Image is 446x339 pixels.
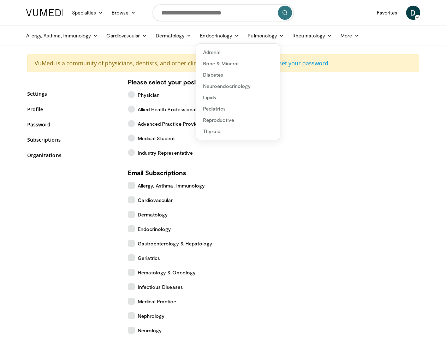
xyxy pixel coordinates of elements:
span: Neurology [138,327,162,334]
a: Diabetes [196,69,280,81]
span: Allergy, Asthma, Immunology [138,182,205,189]
a: Lipids [196,92,280,103]
span: Medical Student [138,135,175,142]
a: D [406,6,420,20]
a: Profile [27,106,117,113]
strong: Email Subscriptions [128,169,186,177]
span: Nephrology [138,312,165,320]
input: Search topics, interventions [153,4,294,21]
a: Password [27,121,117,128]
a: More [336,29,363,43]
span: Advanced Practice Provider (APP) [138,120,216,127]
a: Bone & Mineral [196,58,280,69]
a: Specialties [68,6,108,20]
span: Cardiovascular [138,196,173,204]
a: Click here to set your password [245,59,328,67]
a: Rheumatology [288,29,336,43]
a: Organizations [27,151,117,159]
span: Infectious Diseases [138,283,183,291]
a: Settings [27,90,117,97]
span: Dermatology [138,211,168,218]
a: Favorites [373,6,402,20]
span: Hematology & Oncology [138,269,196,276]
a: Pediatrics [196,103,280,114]
span: Physician [138,91,160,99]
strong: Please select your position [128,78,207,86]
div: VuMedi is a community of physicians, dentists, and other clinical professionals. [27,54,419,72]
span: Geriatrics [138,254,160,262]
span: Medical Practice [138,298,176,305]
a: Adrenal [196,47,280,58]
a: Subscriptions [27,136,117,143]
a: Cardiovascular [102,29,151,43]
a: Neuroendocrinology [196,81,280,92]
a: Endocrinology [196,29,243,43]
span: Endocrinology [138,225,171,233]
span: Gastroenterology & Hepatology [138,240,213,247]
a: Thyroid [196,126,280,137]
span: Industry Representative [138,149,193,156]
a: Pulmonology [243,29,288,43]
a: Browse [107,6,140,20]
a: Allergy, Asthma, Immunology [22,29,102,43]
a: Dermatology [151,29,196,43]
a: Reproductive [196,114,280,126]
img: VuMedi Logo [26,9,64,16]
span: Allied Health Professional [138,106,197,113]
